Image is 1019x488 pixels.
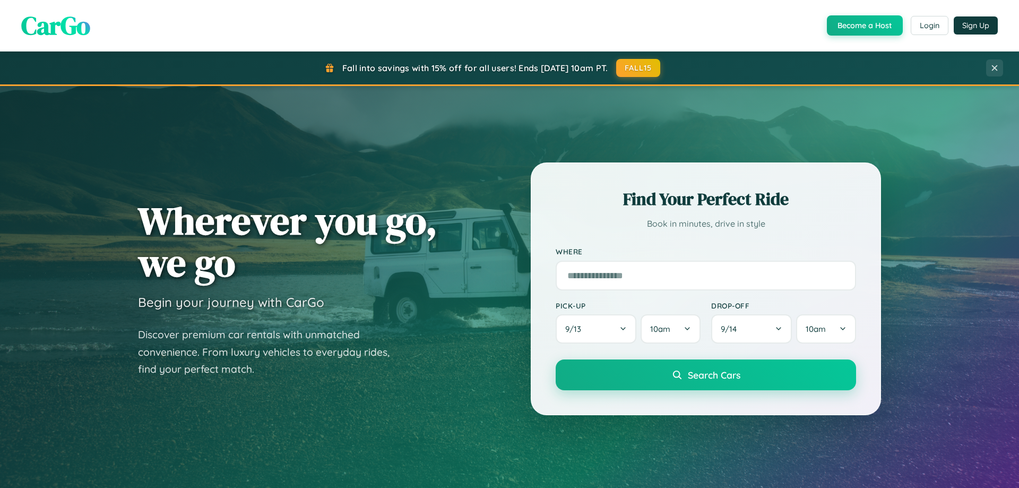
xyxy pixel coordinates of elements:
[342,63,608,73] span: Fall into savings with 15% off for all users! Ends [DATE] 10am PT.
[556,301,701,310] label: Pick-up
[688,369,740,381] span: Search Cars
[556,247,856,256] label: Where
[21,8,90,43] span: CarGo
[806,324,826,334] span: 10am
[721,324,742,334] span: 9 / 14
[556,359,856,390] button: Search Cars
[556,187,856,211] h2: Find Your Perfect Ride
[138,294,324,310] h3: Begin your journey with CarGo
[641,314,701,344] button: 10am
[556,216,856,232] p: Book in minutes, drive in style
[650,324,670,334] span: 10am
[138,200,437,284] h1: Wherever you go, we go
[954,16,998,35] button: Sign Up
[138,326,403,378] p: Discover premium car rentals with unmatched convenience. From luxury vehicles to everyday rides, ...
[616,59,661,77] button: FALL15
[911,16,948,35] button: Login
[827,15,903,36] button: Become a Host
[711,314,792,344] button: 9/14
[796,314,856,344] button: 10am
[556,314,636,344] button: 9/13
[711,301,856,310] label: Drop-off
[565,324,586,334] span: 9 / 13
